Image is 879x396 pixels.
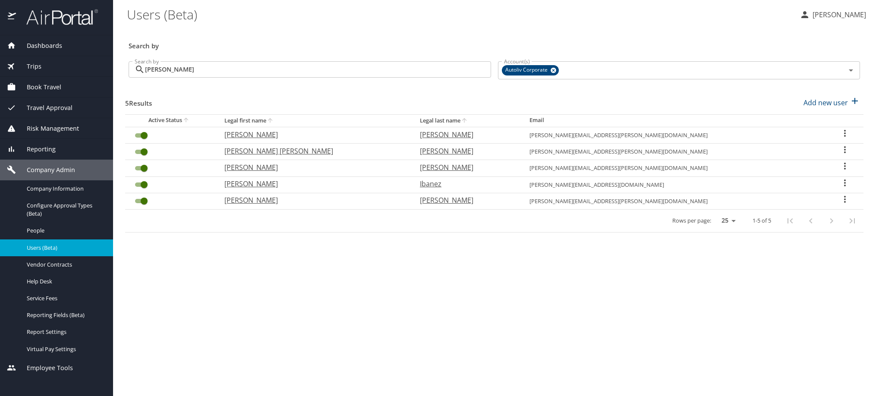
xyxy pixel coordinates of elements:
[16,363,73,373] span: Employee Tools
[796,7,870,22] button: [PERSON_NAME]
[523,127,826,143] td: [PERSON_NAME][EMAIL_ADDRESS][PERSON_NAME][DOMAIN_NAME]
[145,61,491,78] input: Search by name or email
[420,195,512,205] p: [PERSON_NAME]
[129,36,860,51] h3: Search by
[125,114,863,233] table: User Search Table
[523,193,826,209] td: [PERSON_NAME][EMAIL_ADDRESS][PERSON_NAME][DOMAIN_NAME]
[523,176,826,193] td: [PERSON_NAME][EMAIL_ADDRESS][DOMAIN_NAME]
[715,214,739,227] select: rows per page
[420,179,512,189] p: Ibanez
[224,195,403,205] p: [PERSON_NAME]
[523,160,826,176] td: [PERSON_NAME][EMAIL_ADDRESS][PERSON_NAME][DOMAIN_NAME]
[420,162,512,173] p: [PERSON_NAME]
[16,62,41,71] span: Trips
[502,65,559,75] div: Autoliv Corporate
[224,162,403,173] p: [PERSON_NAME]
[27,311,103,319] span: Reporting Fields (Beta)
[27,201,103,218] span: Configure Approval Types (Beta)
[27,277,103,286] span: Help Desk
[27,345,103,353] span: Virtual Pay Settings
[17,9,98,25] img: airportal-logo.png
[803,97,848,108] p: Add new user
[810,9,866,20] p: [PERSON_NAME]
[16,103,72,113] span: Travel Approval
[125,93,152,108] h3: 5 Results
[27,261,103,269] span: Vendor Contracts
[27,294,103,302] span: Service Fees
[420,129,512,140] p: [PERSON_NAME]
[16,124,79,133] span: Risk Management
[127,1,793,28] h1: Users (Beta)
[8,9,17,25] img: icon-airportal.png
[16,82,61,92] span: Book Travel
[16,41,62,50] span: Dashboards
[224,146,403,156] p: [PERSON_NAME] [PERSON_NAME]
[182,116,191,125] button: sort
[753,218,771,223] p: 1-5 of 5
[16,145,56,154] span: Reporting
[420,146,512,156] p: [PERSON_NAME]
[125,114,217,127] th: Active Status
[217,114,413,127] th: Legal first name
[672,218,711,223] p: Rows per page:
[16,165,75,175] span: Company Admin
[27,244,103,252] span: Users (Beta)
[266,117,275,125] button: sort
[224,129,403,140] p: [PERSON_NAME]
[27,226,103,235] span: People
[523,144,826,160] td: [PERSON_NAME][EMAIL_ADDRESS][PERSON_NAME][DOMAIN_NAME]
[502,66,553,75] span: Autoliv Corporate
[27,185,103,193] span: Company Information
[800,93,863,112] button: Add new user
[413,114,523,127] th: Legal last name
[523,114,826,127] th: Email
[460,117,469,125] button: sort
[27,328,103,336] span: Report Settings
[845,64,857,76] button: Open
[224,179,403,189] p: [PERSON_NAME]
